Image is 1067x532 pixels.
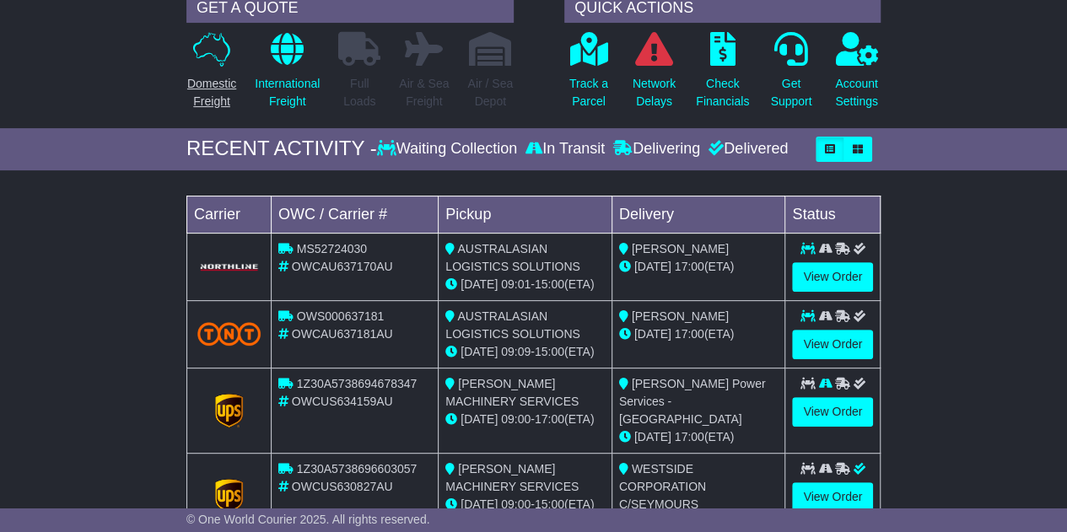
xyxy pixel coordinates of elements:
[445,462,579,493] span: [PERSON_NAME] MACHINERY SERVICES
[338,75,380,110] p: Full Loads
[569,75,608,110] p: Track a Parcel
[619,462,706,511] span: WESTSIDE CORPORATION C/SEYMOURS
[634,260,671,273] span: [DATE]
[297,309,385,323] span: OWS000637181
[675,430,704,443] span: 17:00
[461,497,498,511] span: [DATE]
[445,411,605,428] div: - (ETA)
[535,345,564,358] span: 15:00
[501,497,531,511] span: 09:00
[695,31,750,120] a: CheckFinancials
[521,140,609,159] div: In Transit
[769,31,812,120] a: GetSupport
[186,137,377,161] div: RECENT ACTIVITY -
[609,140,704,159] div: Delivering
[255,75,320,110] p: International Freight
[292,395,393,408] span: OWCUS634159AU
[197,262,261,272] img: GetCarrierServiceLogo
[785,196,881,233] td: Status
[634,327,671,341] span: [DATE]
[792,482,873,512] a: View Order
[445,377,579,408] span: [PERSON_NAME] MACHINERY SERVICES
[197,322,261,345] img: TNT_Domestic.png
[612,196,785,233] td: Delivery
[675,327,704,341] span: 17:00
[704,140,788,159] div: Delivered
[835,75,878,110] p: Account Settings
[569,31,609,120] a: Track aParcel
[461,412,498,426] span: [DATE]
[439,196,612,233] td: Pickup
[619,377,766,426] span: [PERSON_NAME] Power Services - [GEOGRAPHIC_DATA]
[501,277,531,291] span: 09:01
[461,277,498,291] span: [DATE]
[535,412,564,426] span: 17:00
[445,276,605,293] div: - (ETA)
[792,330,873,359] a: View Order
[445,242,579,273] span: AUSTRALASIAN LOGISTICS SOLUTIONS
[297,462,417,476] span: 1Z30A5738696603057
[445,309,579,341] span: AUSTRALASIAN LOGISTICS SOLUTIONS
[445,496,605,513] div: - (ETA)
[215,394,244,427] img: GetCarrierServiceLogo
[186,31,237,120] a: DomesticFreight
[467,75,513,110] p: Air / Sea Depot
[619,325,779,343] div: (ETA)
[501,412,531,426] span: 09:00
[377,140,521,159] div: Waiting Collection
[292,480,393,493] span: OWCUS630827AU
[619,258,779,276] div: (ETA)
[292,260,393,273] span: OWCAU637170AU
[535,497,564,511] span: 15:00
[834,31,879,120] a: AccountSettings
[619,428,779,446] div: (ETA)
[632,242,729,255] span: [PERSON_NAME]
[461,345,498,358] span: [DATE]
[445,343,605,361] div: - (ETA)
[792,262,873,292] a: View Order
[292,327,393,341] span: OWCAU637181AU
[186,513,430,526] span: © One World Courier 2025. All rights reserved.
[254,31,321,120] a: InternationalFreight
[632,309,729,323] span: [PERSON_NAME]
[297,242,367,255] span: MS52724030
[501,345,531,358] span: 09:09
[186,196,271,233] td: Carrier
[634,430,671,443] span: [DATE]
[792,397,873,427] a: View Order
[633,75,676,110] p: Network Delays
[215,479,244,513] img: GetCarrierServiceLogo
[632,31,676,120] a: NetworkDelays
[271,196,438,233] td: OWC / Carrier #
[297,377,417,390] span: 1Z30A5738694678347
[535,277,564,291] span: 15:00
[696,75,749,110] p: Check Financials
[187,75,236,110] p: Domestic Freight
[399,75,449,110] p: Air & Sea Freight
[675,260,704,273] span: 17:00
[770,75,811,110] p: Get Support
